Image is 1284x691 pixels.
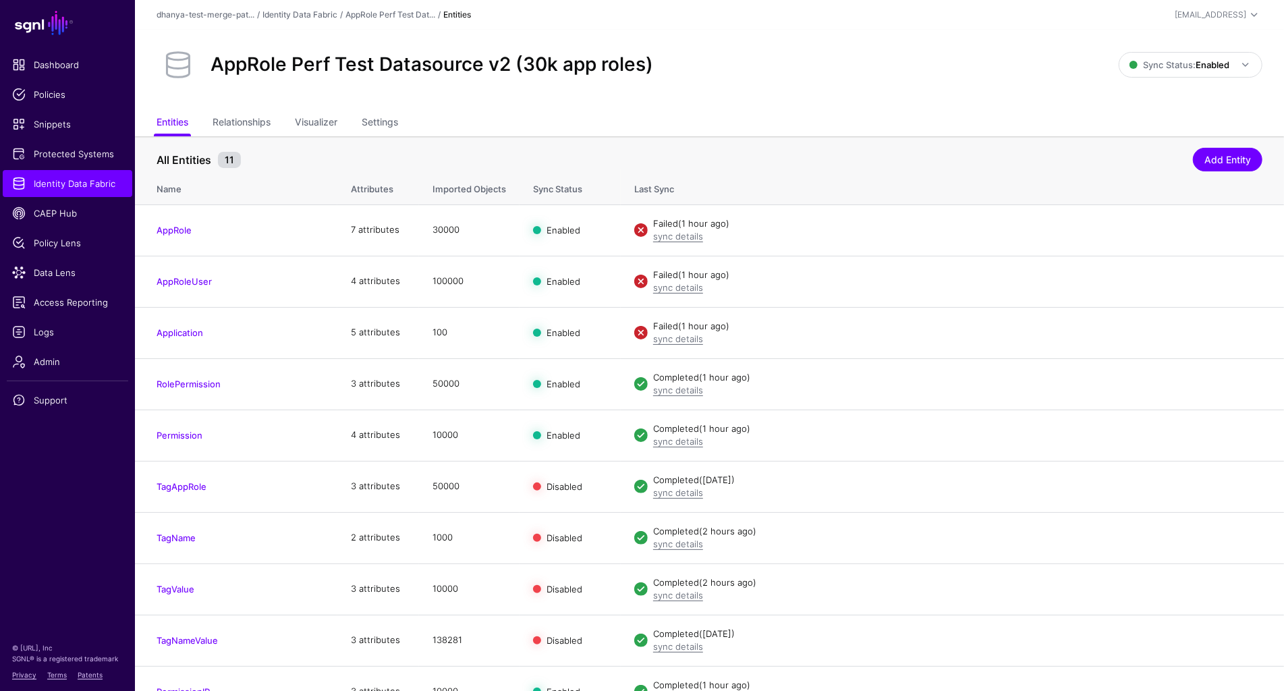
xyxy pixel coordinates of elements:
[547,327,580,338] span: Enabled
[3,229,132,256] a: Policy Lens
[653,371,1262,385] div: Completed (1 hour ago)
[12,147,123,161] span: Protected Systems
[157,635,218,646] a: TagNameValue
[621,169,1284,204] th: Last Sync
[3,319,132,345] a: Logs
[653,525,1262,538] div: Completed (2 hours ago)
[653,474,1262,487] div: Completed ([DATE])
[520,169,621,204] th: Sync Status
[12,266,123,279] span: Data Lens
[12,393,123,407] span: Support
[3,200,132,227] a: CAEP Hub
[419,169,520,204] th: Imported Objects
[153,152,215,168] span: All Entities
[213,111,271,136] a: Relationships
[3,289,132,316] a: Access Reporting
[547,276,580,287] span: Enabled
[435,9,443,21] div: /
[157,9,254,20] a: dhanya-test-merge-pat...
[12,355,123,368] span: Admin
[295,111,337,136] a: Visualizer
[12,58,123,72] span: Dashboard
[262,9,337,20] a: Identity Data Fabric
[1129,59,1229,70] span: Sync Status:
[547,481,582,492] span: Disabled
[1193,148,1262,171] a: Add Entity
[157,111,188,136] a: Entities
[47,671,67,679] a: Terms
[3,140,132,167] a: Protected Systems
[419,410,520,461] td: 10000
[337,563,419,615] td: 3 attributes
[653,282,703,293] a: sync details
[3,111,132,138] a: Snippets
[3,81,132,108] a: Policies
[337,512,419,563] td: 2 attributes
[157,584,194,595] a: TagValue
[337,461,419,512] td: 3 attributes
[345,9,435,20] a: AppRole Perf Test Dat...
[3,348,132,375] a: Admin
[157,276,212,287] a: AppRoleUser
[12,117,123,131] span: Snippets
[3,51,132,78] a: Dashboard
[547,532,582,543] span: Disabled
[653,641,703,652] a: sync details
[419,461,520,512] td: 50000
[443,9,471,20] strong: Entities
[653,487,703,498] a: sync details
[157,379,221,389] a: RolePermission
[157,532,196,543] a: TagName
[3,170,132,197] a: Identity Data Fabric
[419,615,520,666] td: 138281
[157,430,202,441] a: Permission
[157,481,206,492] a: TagAppRole
[653,333,703,344] a: sync details
[135,169,337,204] th: Name
[337,204,419,256] td: 7 attributes
[211,53,653,76] h2: AppRole Perf Test Datasource v2 (30k app roles)
[337,307,419,358] td: 5 attributes
[653,538,703,549] a: sync details
[12,236,123,250] span: Policy Lens
[547,584,582,595] span: Disabled
[653,385,703,395] a: sync details
[12,206,123,220] span: CAEP Hub
[653,576,1262,590] div: Completed (2 hours ago)
[419,512,520,563] td: 1000
[78,671,103,679] a: Patents
[653,628,1262,641] div: Completed ([DATE])
[419,307,520,358] td: 100
[337,256,419,307] td: 4 attributes
[547,635,582,646] span: Disabled
[419,204,520,256] td: 30000
[419,563,520,615] td: 10000
[362,111,398,136] a: Settings
[337,9,345,21] div: /
[12,177,123,190] span: Identity Data Fabric
[653,320,1262,333] div: Failed (1 hour ago)
[157,225,192,236] a: AppRole
[419,256,520,307] td: 100000
[254,9,262,21] div: /
[337,169,419,204] th: Attributes
[337,358,419,410] td: 3 attributes
[3,259,132,286] a: Data Lens
[12,296,123,309] span: Access Reporting
[12,653,123,664] p: SGNL® is a registered trademark
[337,615,419,666] td: 3 attributes
[12,671,36,679] a: Privacy
[653,217,1262,231] div: Failed (1 hour ago)
[337,410,419,461] td: 4 attributes
[8,8,127,38] a: SGNL
[419,358,520,410] td: 50000
[218,152,241,168] small: 11
[653,590,703,601] a: sync details
[653,436,703,447] a: sync details
[12,88,123,101] span: Policies
[547,379,580,389] span: Enabled
[12,325,123,339] span: Logs
[653,269,1262,282] div: Failed (1 hour ago)
[547,225,580,236] span: Enabled
[157,327,203,338] a: Application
